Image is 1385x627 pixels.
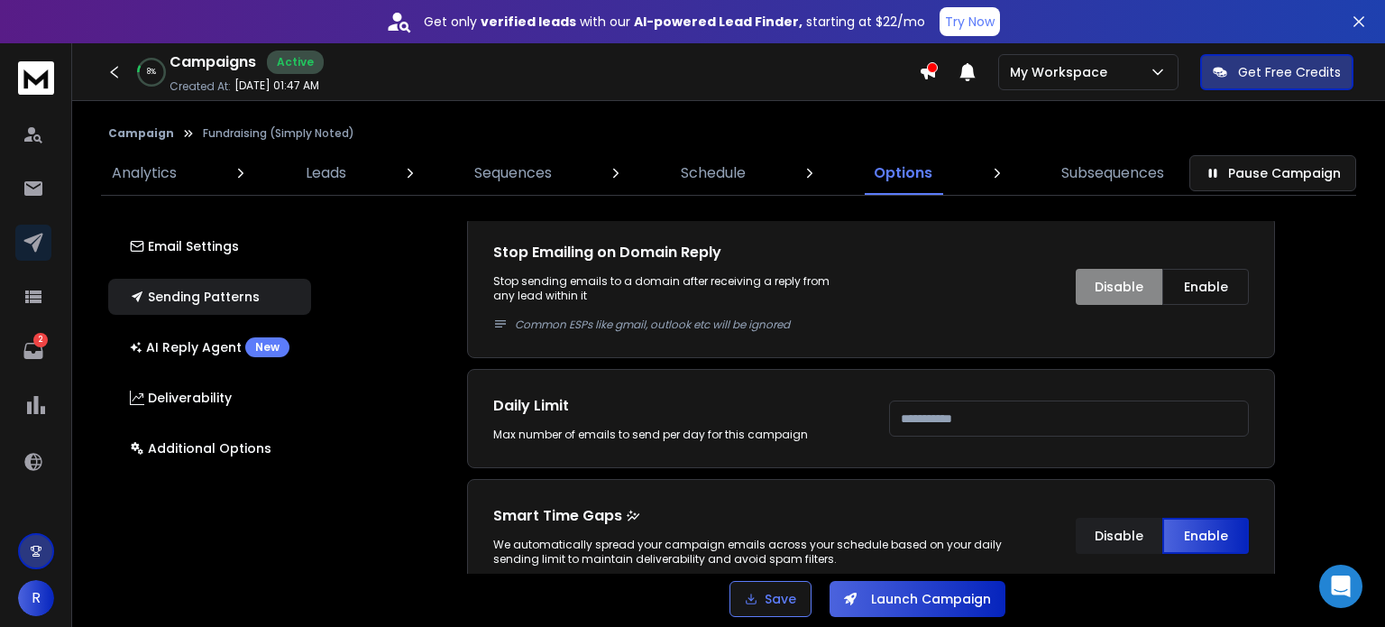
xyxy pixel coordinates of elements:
p: Sequences [474,162,552,184]
button: Disable [1076,269,1162,305]
p: Options [874,162,932,184]
p: Fundraising (Simply Noted) [203,126,354,141]
p: Subsequences [1061,162,1164,184]
button: Try Now [940,7,1000,36]
a: 2 [15,333,51,369]
p: Schedule [681,162,746,184]
p: Smart Time Gaps [493,505,1040,527]
h1: Stop Emailing on Domain Reply [493,242,853,263]
p: Deliverability [130,389,232,407]
button: Pause Campaign [1189,155,1356,191]
p: Email Settings [130,237,239,255]
p: AI Reply Agent [130,337,289,357]
button: R [18,580,54,616]
a: Leads [295,152,357,195]
button: Get Free Credits [1200,54,1353,90]
p: Stop sending emails to a domain after receiving a reply from any lead within it [493,274,853,332]
button: Email Settings [108,228,311,264]
strong: verified leads [481,13,576,31]
strong: AI-powered Lead Finder, [634,13,803,31]
a: Schedule [670,152,757,195]
div: Max number of emails to send per day for this campaign [493,428,853,442]
p: Get only with our starting at $22/mo [424,13,925,31]
p: Common ESPs like gmail, outlook etc will be ignored [515,318,853,332]
button: Additional Options [108,430,311,466]
p: [DATE] 01:47 AM [234,78,319,93]
div: Active [267,51,324,74]
p: Try Now [945,13,995,31]
a: Subsequences [1050,152,1175,195]
button: Launch Campaign [830,581,1005,617]
h1: Daily Limit [493,395,853,417]
div: Open Intercom Messenger [1319,565,1362,608]
p: My Workspace [1010,63,1114,81]
a: Sequences [463,152,563,195]
p: 8 % [147,67,156,78]
p: Created At: [170,79,231,94]
button: Sending Patterns [108,279,311,315]
button: Enable [1162,518,1249,554]
p: Additional Options [130,439,271,457]
button: Disable [1076,518,1162,554]
div: New [245,337,289,357]
button: Deliverability [108,380,311,416]
button: Enable [1162,269,1249,305]
div: We automatically spread your campaign emails across your schedule based on your daily sending lim... [493,538,1040,567]
button: Save [729,581,812,617]
p: Analytics [112,162,177,184]
a: Options [863,152,943,195]
button: Campaign [108,126,174,141]
h1: Campaigns [170,51,256,73]
button: AI Reply AgentNew [108,329,311,365]
p: Leads [306,162,346,184]
p: 2 [33,333,48,347]
img: logo [18,61,54,95]
a: Analytics [101,152,188,195]
p: Get Free Credits [1238,63,1341,81]
p: Sending Patterns [130,288,260,306]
